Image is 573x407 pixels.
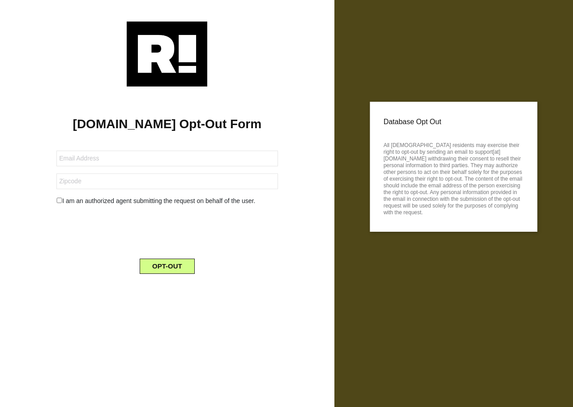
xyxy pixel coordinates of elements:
[127,22,207,87] img: Retention.com
[99,213,235,248] iframe: reCAPTCHA
[384,139,524,216] p: All [DEMOGRAPHIC_DATA] residents may exercise their right to opt-out by sending an email to suppo...
[13,117,321,132] h1: [DOMAIN_NAME] Opt-Out Form
[384,115,524,129] p: Database Opt Out
[50,196,284,206] div: I am an authorized agent submitting the request on behalf of the user.
[56,173,278,189] input: Zipcode
[56,151,278,166] input: Email Address
[140,259,195,274] button: OPT-OUT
